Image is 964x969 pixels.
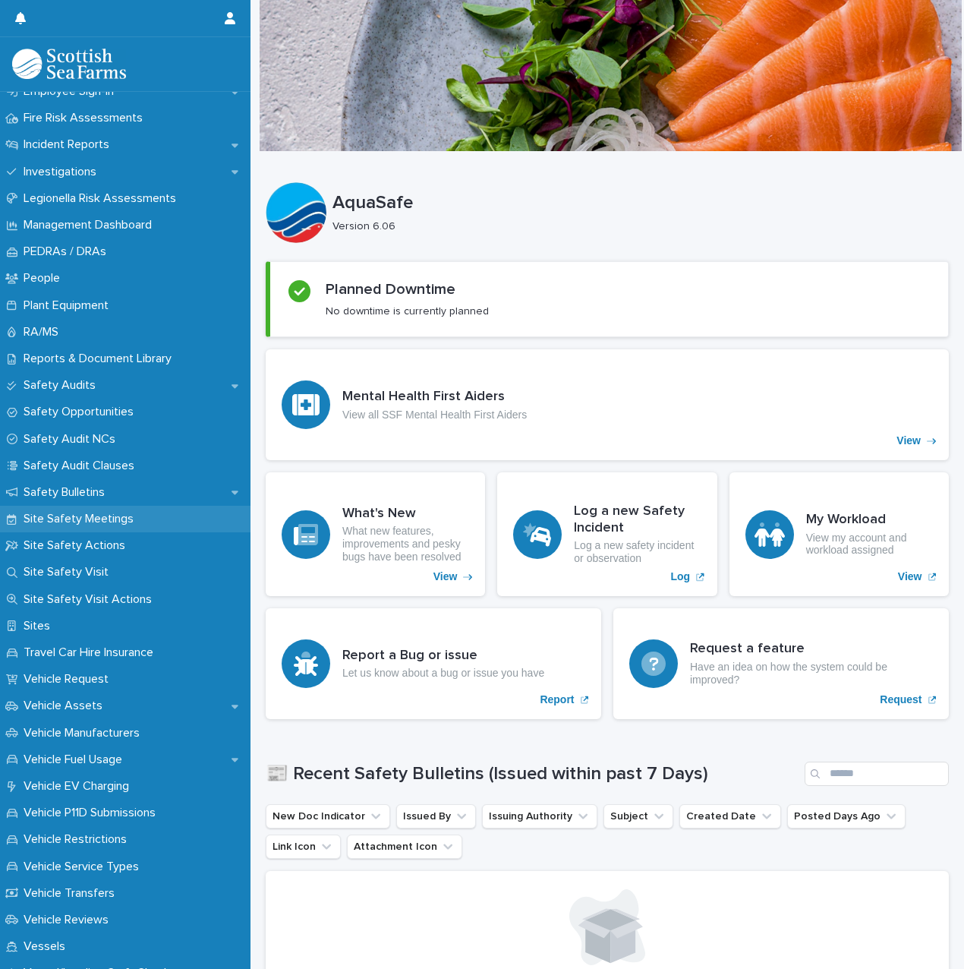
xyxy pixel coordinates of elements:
p: Sites [17,619,62,633]
p: Site Safety Meetings [17,512,146,526]
h3: What's New [342,506,469,522]
button: Subject [603,804,673,829]
input: Search [805,762,949,786]
button: Link Icon [266,835,341,859]
a: View [266,472,485,596]
p: Log a new safety incident or observation [574,539,701,565]
p: View all SSF Mental Health First Aiders [342,409,527,421]
p: Vehicle P11D Submissions [17,806,168,820]
a: Report [266,608,601,719]
p: Request [880,693,921,706]
p: PEDRAs / DRAs [17,245,118,259]
p: Vehicle Restrictions [17,832,139,847]
p: Safety Audit NCs [17,432,128,447]
p: Safety Audit Clauses [17,459,146,473]
p: Safety Bulletins [17,485,117,500]
p: Fire Risk Assessments [17,111,155,125]
p: What new features, improvements and pesky bugs have been resolved [342,525,469,563]
p: Employee Sign-In [17,84,126,99]
p: Reports & Document Library [17,352,184,366]
p: Vessels [17,939,77,954]
a: View [729,472,949,596]
p: View [896,434,921,447]
p: Version 6.06 [332,220,937,233]
p: Report [540,693,574,706]
button: Posted Days Ago [787,804,906,829]
p: Management Dashboard [17,218,164,232]
p: View my account and workload assigned [806,532,933,557]
h3: Request a feature [690,641,933,658]
img: bPIBxiqnSb2ggTQWdOVV [12,49,126,79]
button: Issued By [396,804,476,829]
p: Site Safety Visit Actions [17,592,164,607]
h1: 📰 Recent Safety Bulletins (Issued within past 7 Days) [266,763,799,785]
p: Vehicle Assets [17,699,115,713]
p: Vehicle Transfers [17,886,127,901]
p: View [433,570,458,583]
p: AquaSafe [332,192,943,214]
p: Let us know about a bug or issue you have [342,667,544,680]
p: Log [671,570,691,583]
p: Travel Car Hire Insurance [17,645,165,660]
a: View [266,349,949,460]
h3: Mental Health First Aiders [342,389,527,406]
h3: My Workload [806,512,933,529]
p: Have an idea on how the system could be improved? [690,661,933,687]
p: Vehicle Manufacturers [17,726,152,740]
button: Created Date [679,804,781,829]
p: People [17,271,72,286]
p: RA/MS [17,325,71,339]
p: Legionella Risk Assessments [17,191,188,206]
button: Attachment Icon [347,835,462,859]
p: Safety Opportunities [17,405,146,419]
p: Vehicle EV Charging [17,779,141,794]
p: Site Safety Actions [17,538,137,553]
p: Incident Reports [17,137,121,152]
p: Investigations [17,165,109,179]
p: Site Safety Visit [17,565,121,579]
p: Safety Audits [17,378,108,393]
h3: Log a new Safety Incident [574,503,701,536]
p: Plant Equipment [17,298,121,313]
button: New Doc Indicator [266,804,390,829]
h2: Planned Downtime [326,280,455,298]
p: Vehicle Reviews [17,913,121,927]
a: Log [497,472,717,596]
p: View [898,570,922,583]
p: Vehicle Service Types [17,860,151,874]
a: Request [613,608,949,719]
p: Vehicle Request [17,672,121,687]
p: No downtime is currently planned [326,305,489,318]
button: Issuing Authority [482,804,597,829]
p: Vehicle Fuel Usage [17,753,134,767]
h3: Report a Bug or issue [342,648,544,664]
